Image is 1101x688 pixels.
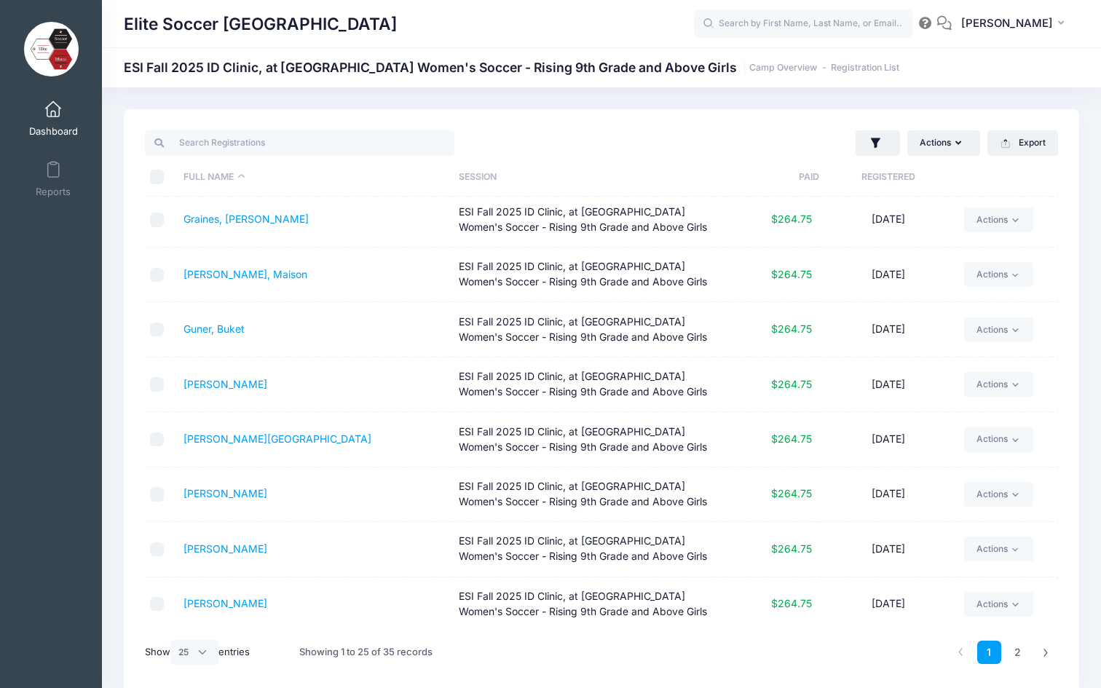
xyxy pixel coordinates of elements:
[183,542,267,555] a: [PERSON_NAME]
[771,213,812,225] span: $264.75
[29,125,78,138] span: Dashboard
[964,592,1033,617] a: Actions
[451,467,727,522] td: ESI Fall 2025 ID Clinic, at [GEOGRAPHIC_DATA] Women's Soccer - Rising 9th Grade and Above Girls
[183,597,267,609] a: [PERSON_NAME]
[176,158,451,197] th: Full Name: activate to sort column descending
[451,412,727,467] td: ESI Fall 2025 ID Clinic, at [GEOGRAPHIC_DATA] Women's Soccer - Rising 9th Grade and Above Girls
[771,487,812,499] span: $264.75
[964,317,1033,342] a: Actions
[819,522,957,577] td: [DATE]
[170,640,218,665] select: Showentries
[749,63,817,74] a: Camp Overview
[183,323,245,335] a: Guner, Buket
[964,262,1033,287] a: Actions
[771,432,812,445] span: $264.75
[183,268,307,280] a: [PERSON_NAME], Maison
[145,640,250,665] label: Show entries
[183,432,371,445] a: [PERSON_NAME][GEOGRAPHIC_DATA]
[183,213,309,225] a: Graines, [PERSON_NAME]
[964,427,1033,451] a: Actions
[183,378,267,390] a: [PERSON_NAME]
[24,22,79,76] img: Elite Soccer Ithaca
[771,378,812,390] span: $264.75
[819,302,957,357] td: [DATE]
[451,193,727,248] td: ESI Fall 2025 ID Clinic, at [GEOGRAPHIC_DATA] Women's Soccer - Rising 9th Grade and Above Girls
[299,636,433,669] div: Showing 1 to 25 of 35 records
[771,597,812,609] span: $264.75
[977,641,1001,665] a: 1
[124,7,397,41] h1: Elite Soccer [GEOGRAPHIC_DATA]
[964,207,1033,232] a: Actions
[19,154,88,205] a: Reports
[1006,641,1030,665] a: 2
[907,130,980,155] button: Actions
[451,522,727,577] td: ESI Fall 2025 ID Clinic, at [GEOGRAPHIC_DATA] Women's Soccer - Rising 9th Grade and Above Girls
[19,93,88,144] a: Dashboard
[819,357,957,412] td: [DATE]
[819,248,957,302] td: [DATE]
[819,193,957,248] td: [DATE]
[964,482,1033,507] a: Actions
[694,9,912,39] input: Search by First Name, Last Name, or Email...
[987,130,1058,155] button: Export
[961,15,1053,31] span: [PERSON_NAME]
[964,537,1033,561] a: Actions
[727,158,819,197] th: Paid: activate to sort column ascending
[124,60,899,75] h1: ESI Fall 2025 ID Clinic, at [GEOGRAPHIC_DATA] Women's Soccer - Rising 9th Grade and Above Girls
[819,467,957,522] td: [DATE]
[819,577,957,632] td: [DATE]
[771,268,812,280] span: $264.75
[36,186,71,198] span: Reports
[451,302,727,357] td: ESI Fall 2025 ID Clinic, at [GEOGRAPHIC_DATA] Women's Soccer - Rising 9th Grade and Above Girls
[145,130,454,155] input: Search Registrations
[451,577,727,632] td: ESI Fall 2025 ID Clinic, at [GEOGRAPHIC_DATA] Women's Soccer - Rising 9th Grade and Above Girls
[952,7,1079,41] button: [PERSON_NAME]
[183,487,267,499] a: [PERSON_NAME]
[451,357,727,412] td: ESI Fall 2025 ID Clinic, at [GEOGRAPHIC_DATA] Women's Soccer - Rising 9th Grade and Above Girls
[771,323,812,335] span: $264.75
[964,372,1033,397] a: Actions
[771,542,812,555] span: $264.75
[819,158,957,197] th: Registered: activate to sort column ascending
[819,412,957,467] td: [DATE]
[831,63,899,74] a: Registration List
[451,158,727,197] th: Session: activate to sort column ascending
[451,248,727,302] td: ESI Fall 2025 ID Clinic, at [GEOGRAPHIC_DATA] Women's Soccer - Rising 9th Grade and Above Girls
